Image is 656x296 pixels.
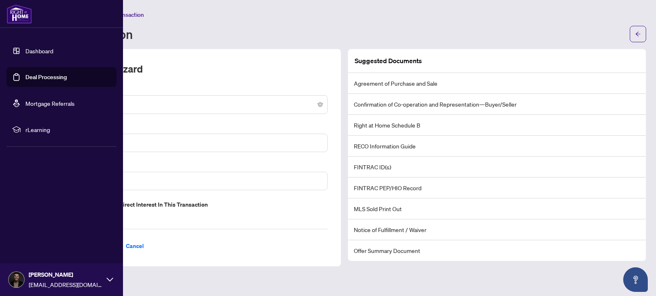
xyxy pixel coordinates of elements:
[25,73,67,81] a: Deal Processing
[61,97,323,112] span: Deal - Sell Side Sale
[348,136,646,157] li: RECO Information Guide
[635,31,641,37] span: arrow-left
[348,178,646,198] li: FINTRAC PEP/HIO Record
[348,94,646,115] li: Confirmation of Co-operation and Representation—Buyer/Seller
[348,115,646,136] li: Right at Home Schedule B
[348,157,646,178] li: FINTRAC ID(s)
[7,4,32,24] img: logo
[348,73,646,94] li: Agreement of Purchase and Sale
[56,162,328,171] label: Property Address
[102,11,144,18] span: Add Transaction
[25,100,75,107] a: Mortgage Referrals
[348,240,646,261] li: Offer Summary Document
[318,102,323,107] span: close-circle
[25,47,53,55] a: Dashboard
[119,239,150,253] button: Cancel
[623,267,648,292] button: Open asap
[348,219,646,240] li: Notice of Fulfillment / Waiver
[29,270,102,279] span: [PERSON_NAME]
[56,124,328,133] label: MLS ID
[56,200,328,209] label: Do you have direct or indirect interest in this transaction
[56,85,328,94] label: Transaction Type
[29,280,102,289] span: [EMAIL_ADDRESS][DOMAIN_NAME]
[355,56,422,66] article: Suggested Documents
[126,239,144,253] span: Cancel
[9,272,24,287] img: Profile Icon
[25,125,111,134] span: rLearning
[348,198,646,219] li: MLS Sold Print Out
